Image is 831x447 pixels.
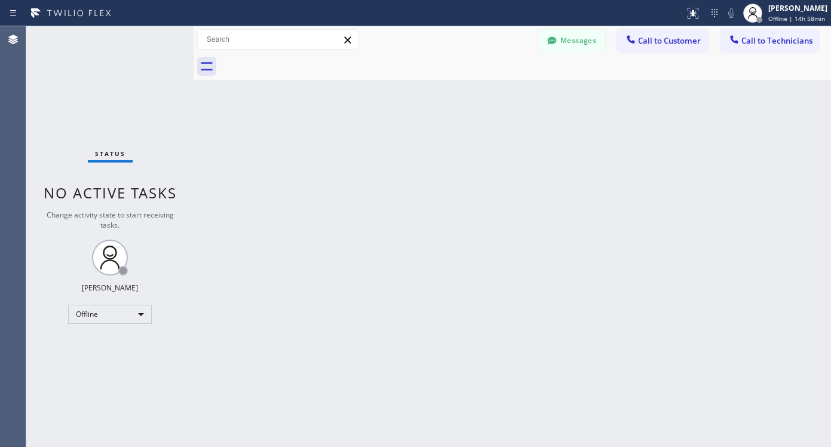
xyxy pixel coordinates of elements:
div: [PERSON_NAME] [82,283,138,293]
div: Offline [68,305,152,324]
span: Status [95,149,125,158]
span: Change activity state to start receiving tasks. [47,210,174,230]
button: Mute [723,5,740,22]
span: Offline | 14h 58min [768,14,825,23]
button: Call to Technicians [720,29,819,52]
button: Messages [539,29,605,52]
button: Call to Customer [617,29,709,52]
span: No active tasks [44,183,177,203]
input: Search [198,30,358,49]
div: [PERSON_NAME] [768,3,827,13]
span: Call to Technicians [741,35,812,46]
span: Call to Customer [638,35,701,46]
